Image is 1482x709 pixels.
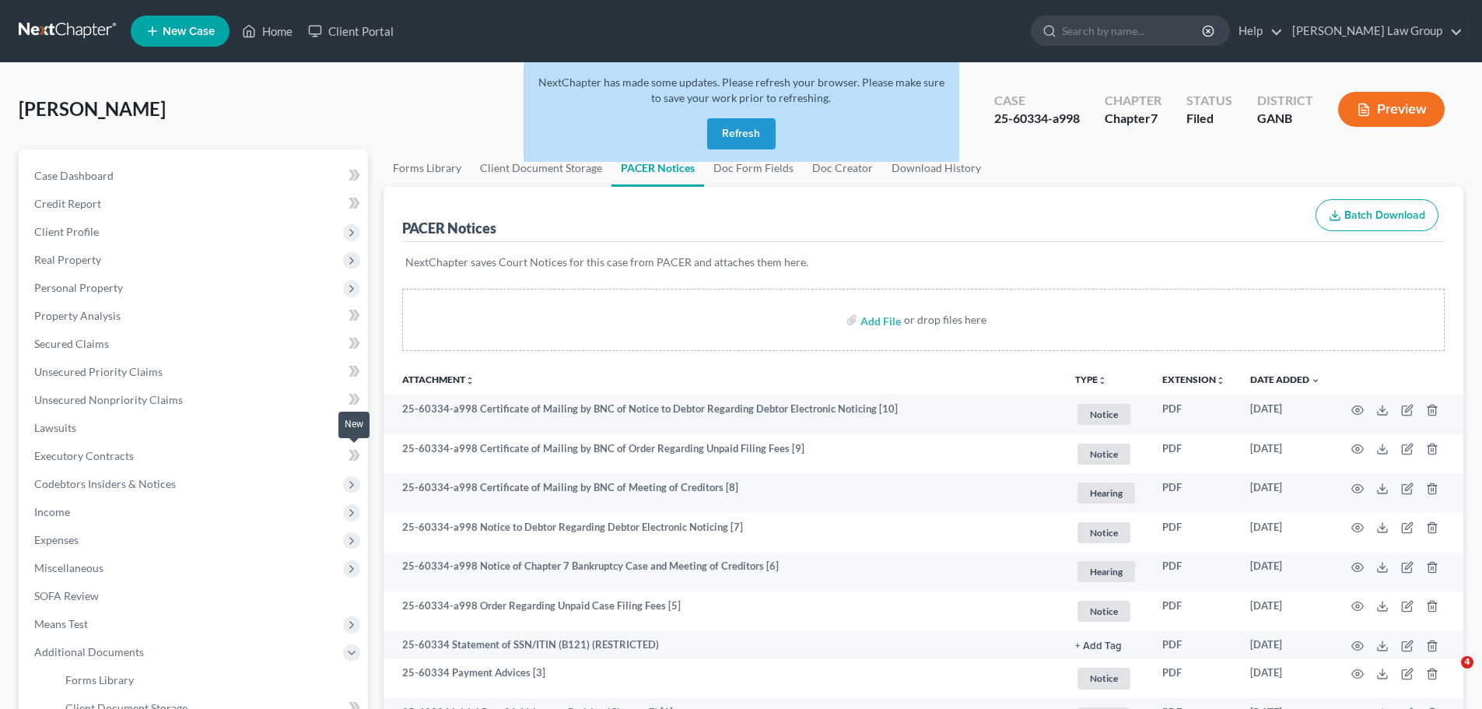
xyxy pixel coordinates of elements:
[1077,444,1130,465] span: Notice
[384,631,1063,659] td: 25-60334 Statement of SSN/ITIN (B121) (RESTRICTED)
[22,582,368,610] a: SOFA Review
[1316,199,1438,232] button: Batch Download
[1150,591,1238,631] td: PDF
[34,617,88,630] span: Means Test
[22,386,368,414] a: Unsecured Nonpriority Claims
[65,673,134,686] span: Forms Library
[22,442,368,470] a: Executory Contracts
[163,26,215,37] span: New Case
[1075,402,1137,427] a: Notice
[1338,92,1445,127] button: Preview
[1150,553,1238,592] td: PDF
[1238,659,1333,699] td: [DATE]
[1062,16,1204,45] input: Search by name...
[1186,110,1232,128] div: Filed
[1186,92,1232,110] div: Status
[1098,376,1107,385] i: unfold_more
[22,330,368,358] a: Secured Claims
[1250,374,1320,385] a: Date Added expand_more
[338,412,370,437] div: New
[34,169,114,182] span: Case Dashboard
[707,118,776,149] button: Refresh
[1257,110,1313,128] div: GANB
[1075,598,1137,624] a: Notice
[384,473,1063,513] td: 25-60334-a998 Certificate of Mailing by BNC of Meeting of Creditors [8]
[384,395,1063,434] td: 25-60334-a998 Certificate of Mailing by BNC of Notice to Debtor Regarding Debtor Electronic Notic...
[994,92,1080,110] div: Case
[1238,553,1333,592] td: [DATE]
[1075,637,1137,652] a: + Add Tag
[1231,17,1283,45] a: Help
[1151,111,1158,125] span: 7
[1105,92,1161,110] div: Chapter
[1238,434,1333,474] td: [DATE]
[22,414,368,442] a: Lawsuits
[402,219,496,237] div: PACER Notices
[34,449,134,462] span: Executory Contracts
[1077,561,1135,582] span: Hearing
[1150,659,1238,699] td: PDF
[1311,376,1320,385] i: expand_more
[402,374,475,385] a: Attachmentunfold_more
[34,365,163,378] span: Unsecured Priority Claims
[22,190,368,218] a: Credit Report
[1105,110,1161,128] div: Chapter
[34,393,183,406] span: Unsecured Nonpriority Claims
[405,254,1442,270] p: NextChapter saves Court Notices for this case from PACER and attaches them here.
[34,561,103,574] span: Miscellaneous
[1077,668,1130,689] span: Notice
[384,149,471,187] a: Forms Library
[22,302,368,330] a: Property Analysis
[384,513,1063,553] td: 25-60334-a998 Notice to Debtor Regarding Debtor Electronic Noticing [7]
[1238,513,1333,553] td: [DATE]
[384,553,1063,592] td: 25-60334-a998 Notice of Chapter 7 Bankruptcy Case and Meeting of Creditors [6]
[34,253,101,266] span: Real Property
[34,309,121,322] span: Property Analysis
[1150,473,1238,513] td: PDF
[34,589,99,602] span: SOFA Review
[300,17,401,45] a: Client Portal
[34,505,70,518] span: Income
[384,591,1063,631] td: 25-60334-a998 Order Regarding Unpaid Case Filing Fees [5]
[234,17,300,45] a: Home
[1238,473,1333,513] td: [DATE]
[1344,209,1425,222] span: Batch Download
[34,645,144,658] span: Additional Documents
[34,225,99,238] span: Client Profile
[34,533,79,546] span: Expenses
[384,659,1063,699] td: 25-60334 Payment Advices [3]
[1077,522,1130,543] span: Notice
[34,477,176,490] span: Codebtors Insiders & Notices
[34,337,109,350] span: Secured Claims
[1150,434,1238,474] td: PDF
[994,110,1080,128] div: 25-60334-a998
[1075,480,1137,506] a: Hearing
[22,162,368,190] a: Case Dashboard
[1075,641,1122,651] button: + Add Tag
[1238,591,1333,631] td: [DATE]
[1075,559,1137,584] a: Hearing
[904,312,986,328] div: or drop files here
[19,97,166,120] span: [PERSON_NAME]
[1077,483,1135,504] span: Hearing
[1150,395,1238,434] td: PDF
[22,358,368,386] a: Unsecured Priority Claims
[1257,92,1313,110] div: District
[34,281,123,294] span: Personal Property
[1075,665,1137,691] a: Notice
[1238,395,1333,434] td: [DATE]
[1075,441,1137,467] a: Notice
[34,421,76,434] span: Lawsuits
[1238,631,1333,659] td: [DATE]
[1075,520,1137,546] a: Notice
[1216,376,1225,385] i: unfold_more
[34,197,101,210] span: Credit Report
[538,75,944,104] span: NextChapter has made some updates. Please refresh your browser. Please make sure to save your wor...
[1077,404,1130,425] span: Notice
[471,149,611,187] a: Client Document Storage
[465,376,475,385] i: unfold_more
[1150,631,1238,659] td: PDF
[1284,17,1463,45] a: [PERSON_NAME] Law Group
[384,434,1063,474] td: 25-60334-a998 Certificate of Mailing by BNC of Order Regarding Unpaid Filing Fees [9]
[1150,513,1238,553] td: PDF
